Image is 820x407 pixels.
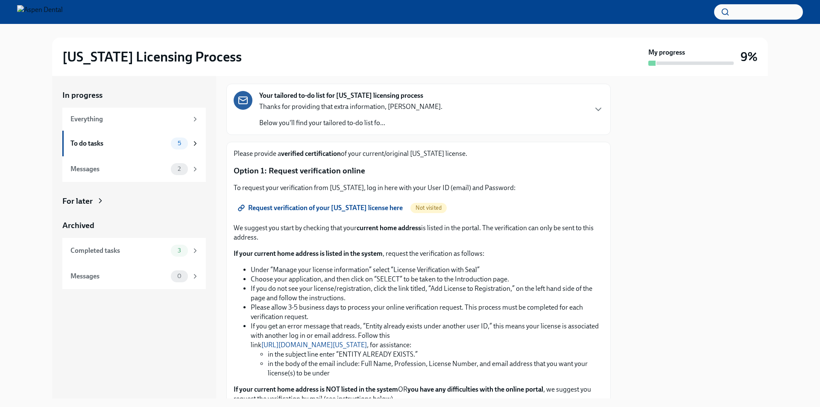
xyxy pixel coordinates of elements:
[70,139,167,148] div: To do tasks
[741,49,758,64] h3: 9%
[62,131,206,156] a: To do tasks5
[234,385,603,404] p: OR , we suggest you request the verification by mail (see instructions below).
[62,264,206,289] a: Messages0
[251,265,603,275] li: Under “Manage your license information” select “License Verification with Seal”
[234,249,383,258] strong: If your current home address is listed in the system
[268,350,603,359] li: in the subject line enter “ENTITY ALREADY EXISTS.”
[234,165,603,176] p: Option 1: Request verification online
[62,196,93,207] div: For later
[172,273,187,279] span: 0
[62,238,206,264] a: Completed tasks3
[70,272,167,281] div: Messages
[240,204,403,212] span: Request verification of your [US_STATE] license here
[251,275,603,284] li: Choose your application, and then click on “SELECT” to be taken to the Introduction page.
[234,199,409,217] a: Request verification of your [US_STATE] license here
[173,140,186,146] span: 5
[62,196,206,207] a: For later
[281,149,341,158] strong: verified certification
[261,341,367,349] a: [URL][DOMAIN_NAME][US_STATE]
[259,102,442,111] p: Thanks for providing that extra information, [PERSON_NAME].
[234,249,603,258] p: , request the verification as follows:
[62,156,206,182] a: Messages2
[268,359,603,378] li: in the body of the email include: Full Name, Profession, License Number, and email address that y...
[70,164,167,174] div: Messages
[251,284,603,303] li: If you do not see your license/registration, click the link titled, “Add License to Registration,...
[62,90,206,101] a: In progress
[407,385,543,393] strong: you have any difficulties with the online portal
[70,114,188,124] div: Everything
[259,118,442,128] p: Below you'll find your tailored to-do list fo...
[357,224,421,232] strong: current home address
[234,385,398,393] strong: If your current home address is NOT listed in the system
[648,48,685,57] strong: My progress
[62,48,242,65] h2: [US_STATE] Licensing Process
[70,246,167,255] div: Completed tasks
[251,322,603,378] li: If you get an error message that reads, “Entity already exists under another user ID,” this means...
[173,247,186,254] span: 3
[259,91,423,100] strong: Your tailored to-do list for [US_STATE] licensing process
[410,205,447,211] span: Not visited
[62,108,206,131] a: Everything
[234,149,603,158] p: Please provide a of your current/original [US_STATE] license.
[234,183,603,193] p: To request your verification from [US_STATE], log in here with your User ID (email) and Password:
[62,220,206,231] a: Archived
[234,223,603,242] p: We suggest you start by checking that your is listed in the portal. The verification can only be ...
[17,5,63,19] img: Aspen Dental
[251,303,603,322] li: Please allow 3-5 business days to process your online verification request. This process must be ...
[173,166,186,172] span: 2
